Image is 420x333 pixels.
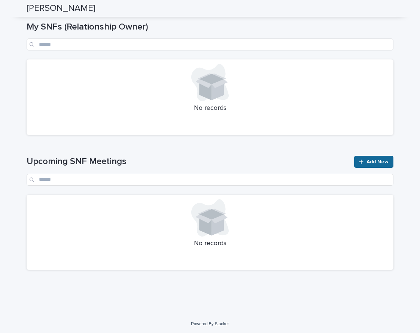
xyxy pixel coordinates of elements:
[27,38,393,50] input: Search
[366,159,389,164] span: Add New
[191,321,229,326] a: Powered By Stacker
[27,174,393,186] input: Search
[354,156,393,168] a: Add New
[31,240,389,248] p: No records
[27,22,393,33] h1: My SNFs (Relationship Owner)
[27,3,95,14] h2: [PERSON_NAME]
[27,156,350,167] h1: Upcoming SNF Meetings
[31,104,389,112] p: No records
